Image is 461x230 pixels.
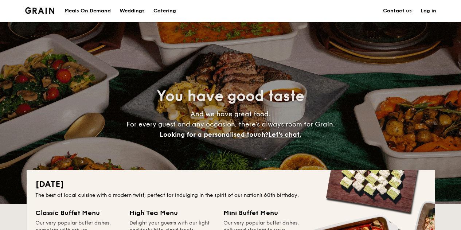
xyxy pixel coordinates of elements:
h2: [DATE] [35,179,426,190]
img: Grain [25,7,55,14]
div: Classic Buffet Menu [35,208,121,218]
div: The best of local cuisine with a modern twist, perfect for indulging in the spirit of our nation’... [35,192,426,199]
div: High Tea Menu [129,208,215,218]
div: Mini Buffet Menu [223,208,309,218]
a: Logotype [25,7,55,14]
span: Let's chat. [268,130,301,139]
span: Looking for a personalised touch? [160,130,268,139]
span: And we have great food. For every guest and any occasion, there’s always room for Grain. [126,110,335,139]
span: You have good taste [157,87,304,105]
